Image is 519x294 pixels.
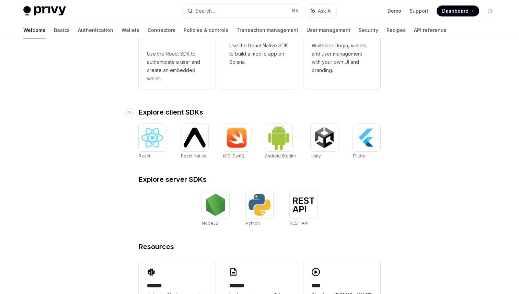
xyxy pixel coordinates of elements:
a: Connectors [148,22,175,38]
span: Ask AI [318,8,332,14]
a: FlutterFlutter [353,124,380,160]
span: React [139,153,150,158]
img: iOS (Swift) [226,127,248,148]
span: Python [246,221,260,226]
span: Resources [139,243,174,250]
a: User management [307,22,350,38]
img: Android (Kotlin) [268,125,290,150]
a: Navigate to header [125,109,139,117]
a: NodeJSNodeJS [202,191,229,227]
span: Android (Kotlin) [265,153,296,158]
a: Policies & controls [184,22,228,38]
img: Unity [313,127,335,149]
button: Ask AI [306,5,336,17]
a: Basics [54,22,70,38]
a: Wallets [122,22,139,38]
a: Android (Kotlin)Android (Kotlin) [265,124,296,160]
span: NodeJS [202,221,218,226]
a: **** *****Whitelabel login, wallets, and user management with your own UI and branding. [303,11,380,90]
div: Search... [196,7,215,15]
img: Python [249,194,270,216]
a: PythonPython [246,191,273,227]
img: React Native [184,128,206,147]
img: light logo [23,6,66,16]
a: Transaction management [237,22,298,38]
a: **** **** **** ***Use the React Native SDK to build a mobile app on Solana. [221,11,298,90]
img: Flutter [356,127,378,149]
span: Explore client SDKs [139,109,203,116]
button: Toggle dark mode [485,5,496,16]
a: Recipes [387,22,406,38]
a: React NativeReact Native [181,124,208,160]
a: Authentication [78,22,113,38]
button: Search...⌘K [183,5,303,17]
span: Use the React Native SDK to build a mobile app on Solana. [229,42,290,66]
span: iOS (Swift) [223,153,244,158]
img: REST API [292,197,314,212]
img: NodeJS [205,194,227,216]
span: Dashboard [442,8,469,14]
span: Flutter [353,153,366,158]
a: Demo [388,8,401,14]
span: React Native [181,153,207,158]
span: Unity [311,153,321,158]
a: iOS (Swift)iOS (Swift) [223,124,251,160]
a: API reference [414,22,447,38]
a: UnityUnity [311,124,338,160]
span: Use the React SDK to authenticate a user and create an embedded wallet. [147,50,207,83]
a: Support [410,8,428,14]
a: ReactReact [139,124,166,160]
img: React [141,128,163,148]
span: ⌘ K [291,8,299,14]
span: REST API [290,221,308,226]
a: REST APIREST API [290,191,317,227]
a: Security [359,22,378,38]
a: Welcome [23,22,46,38]
span: Explore server SDKs [139,176,207,183]
a: Dashboard [437,5,479,16]
span: Whitelabel login, wallets, and user management with your own UI and branding. [312,42,372,74]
